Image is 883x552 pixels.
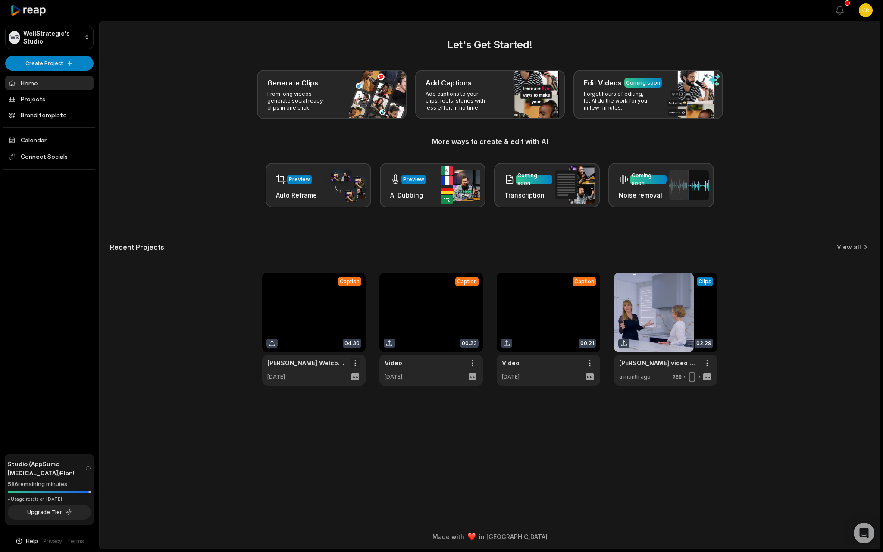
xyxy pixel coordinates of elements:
h3: AI Dubbing [390,191,426,200]
a: [PERSON_NAME] video copy [619,358,698,367]
a: Video [385,358,402,367]
p: WellStrategic's Studio [23,30,80,45]
div: Coming soon [626,79,660,87]
h3: Add Captions [426,78,472,88]
button: Upgrade Tier [8,505,91,520]
h2: Let's Get Started! [110,37,870,53]
div: WS [9,31,20,44]
h3: More ways to create & edit with AI [110,136,870,147]
div: Coming soon [632,172,665,187]
img: ai_dubbing.png [441,166,480,204]
button: Create Project [5,56,94,71]
div: Preview [289,176,310,183]
a: Privacy [43,537,62,545]
h3: Edit Videos [584,78,622,88]
img: heart emoji [468,533,476,541]
img: transcription.png [555,166,595,204]
a: Calendar [5,133,94,147]
p: Forget hours of editing, let AI do the work for you in few minutes. [584,91,651,111]
a: Home [5,76,94,90]
img: noise_removal.png [669,170,709,200]
h2: Recent Projects [110,243,164,251]
div: 586 remaining minutes [8,480,91,489]
span: Connect Socials [5,149,94,164]
h3: Auto Reframe [276,191,317,200]
div: *Usage resets on [DATE] [8,496,91,502]
a: Brand template [5,108,94,122]
h3: Transcription [504,191,552,200]
a: Terms [67,537,84,545]
h3: Generate Clips [267,78,318,88]
div: Preview [403,176,424,183]
img: auto_reframe.png [326,169,366,202]
a: [PERSON_NAME] Welcome Video 3.0 [267,358,347,367]
button: Help [15,537,38,545]
a: View all [837,243,861,251]
p: From long videos generate social ready clips in one click. [267,91,334,111]
span: Help [26,537,38,545]
div: Made with in [GEOGRAPHIC_DATA] [107,532,872,541]
p: Add captions to your clips, reels, stories with less effort in no time. [426,91,492,111]
h3: Noise removal [619,191,667,200]
div: Open Intercom Messenger [854,523,874,543]
a: Projects [5,92,94,106]
a: Video [502,358,520,367]
div: Coming soon [517,172,551,187]
span: Studio (AppSumo [MEDICAL_DATA]) Plan! [8,459,85,477]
